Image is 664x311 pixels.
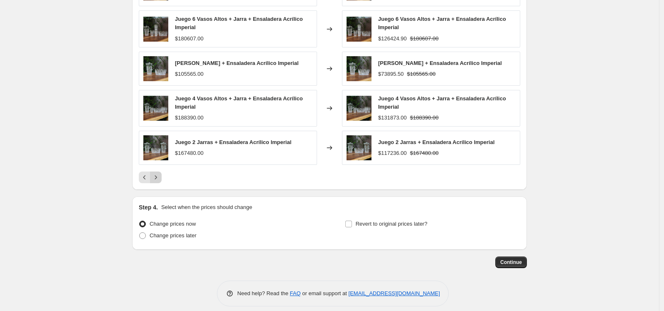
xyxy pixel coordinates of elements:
[378,35,407,43] div: $126424.90
[407,70,435,78] strike: $105565.00
[500,259,522,266] span: Continue
[347,96,371,121] img: 14_84b30608-c23a-41b3-99e0-23a397e90b2b_80x.jpg
[410,114,439,122] strike: $188390.00
[378,95,506,110] span: Juego 4 Vasos Altos + Jarra + Ensaladera Acrílico Imperial
[301,290,349,296] span: or email support at
[150,232,197,239] span: Change prices later
[347,135,371,160] img: 19_d741edf7-5dcb-4a2f-b5f8-bcf4e7b7b680_80x.jpg
[139,172,150,183] button: Previous
[175,149,204,157] div: $167480.00
[150,221,196,227] span: Change prices now
[378,60,502,66] span: [PERSON_NAME] + Ensaladera Acrílico Imperial
[150,172,162,183] button: Next
[175,16,303,30] span: Juego 6 Vasos Altos + Jarra + Ensaladera Acrílico Imperial
[175,35,204,43] div: $180607.00
[349,290,440,296] a: [EMAIL_ADDRESS][DOMAIN_NAME]
[143,17,168,42] img: 12_d6a2c94e-c9d4-441c-8513-869bcb98c5d0_80x.jpg
[175,114,204,122] div: $188390.00
[378,139,494,145] span: Juego 2 Jarras + Ensaladera Acrílico Imperial
[175,70,204,78] div: $105565.00
[161,203,252,211] p: Select when the prices should change
[143,96,168,121] img: 14_84b30608-c23a-41b3-99e0-23a397e90b2b_80x.jpg
[378,114,407,122] div: $131873.00
[378,70,403,78] div: $73895.50
[347,17,371,42] img: 12_d6a2c94e-c9d4-441c-8513-869bcb98c5d0_80x.jpg
[143,135,168,160] img: 19_d741edf7-5dcb-4a2f-b5f8-bcf4e7b7b680_80x.jpg
[410,35,439,43] strike: $180607.00
[347,56,371,81] img: 13_5a64c243-2bf4-4862-9186-45957d3dd34b_80x.jpg
[175,139,291,145] span: Juego 2 Jarras + Ensaladera Acrílico Imperial
[356,221,428,227] span: Revert to original prices later?
[139,172,162,183] nav: Pagination
[175,95,303,110] span: Juego 4 Vasos Altos + Jarra + Ensaladera Acrílico Imperial
[378,16,506,30] span: Juego 6 Vasos Altos + Jarra + Ensaladera Acrílico Imperial
[378,149,407,157] div: $117236.00
[290,290,301,296] a: FAQ
[139,203,158,211] h2: Step 4.
[495,256,527,268] button: Continue
[143,56,168,81] img: 13_5a64c243-2bf4-4862-9186-45957d3dd34b_80x.jpg
[237,290,290,296] span: Need help? Read the
[410,149,439,157] strike: $167480.00
[175,60,299,66] span: [PERSON_NAME] + Ensaladera Acrílico Imperial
